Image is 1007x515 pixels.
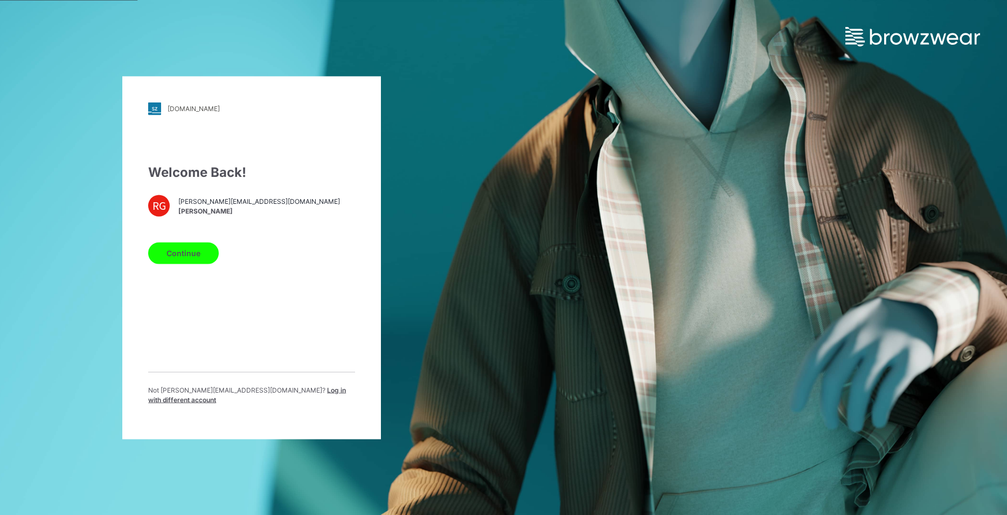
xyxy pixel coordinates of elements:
[148,195,170,216] div: RG
[148,385,355,404] p: Not [PERSON_NAME][EMAIL_ADDRESS][DOMAIN_NAME] ?
[168,105,220,113] div: [DOMAIN_NAME]
[845,27,980,46] img: browzwear-logo.e42bd6dac1945053ebaf764b6aa21510.svg
[148,162,355,182] div: Welcome Back!
[178,207,340,216] span: [PERSON_NAME]
[148,102,355,115] a: [DOMAIN_NAME]
[148,102,161,115] img: stylezone-logo.562084cfcfab977791bfbf7441f1a819.svg
[178,197,340,207] span: [PERSON_NAME][EMAIL_ADDRESS][DOMAIN_NAME]
[148,242,219,264] button: Continue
